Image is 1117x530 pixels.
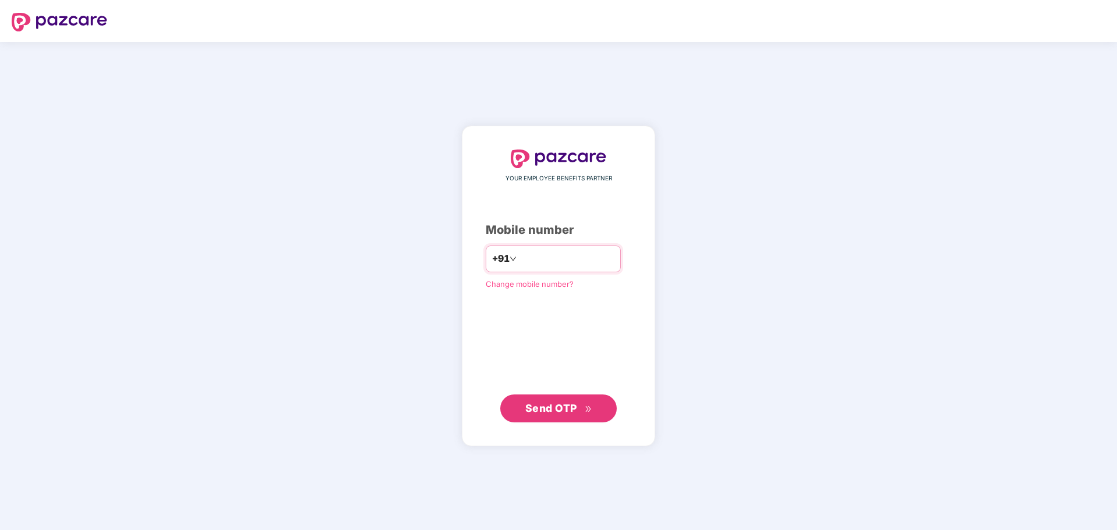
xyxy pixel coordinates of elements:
[510,255,517,262] span: down
[486,221,631,239] div: Mobile number
[585,405,592,413] span: double-right
[511,150,606,168] img: logo
[506,174,612,183] span: YOUR EMPLOYEE BENEFITS PARTNER
[12,13,107,31] img: logo
[525,402,577,414] span: Send OTP
[500,394,617,422] button: Send OTPdouble-right
[492,251,510,266] span: +91
[486,279,574,289] a: Change mobile number?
